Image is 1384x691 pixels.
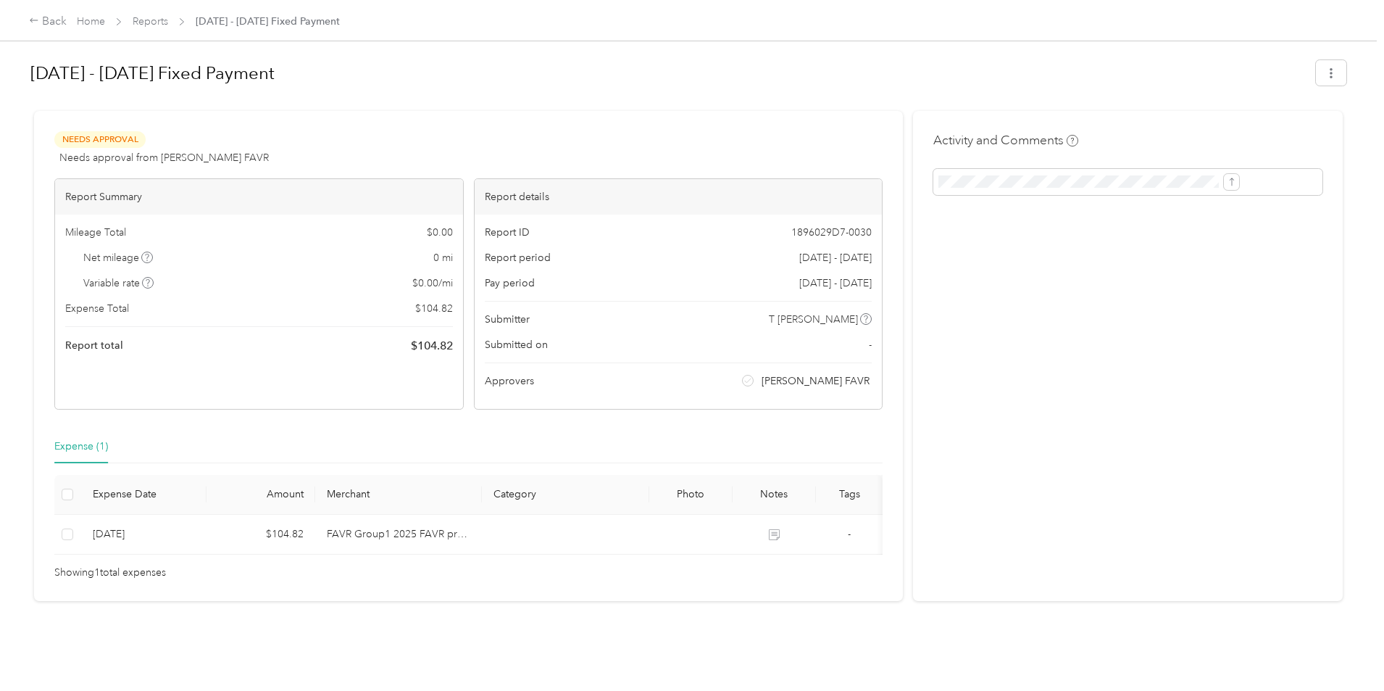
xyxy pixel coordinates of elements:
span: 0 mi [433,250,453,265]
span: [DATE] - [DATE] [799,276,872,291]
iframe: Everlance-gr Chat Button Frame [1303,610,1384,691]
span: Submitter [485,312,530,327]
span: Expense Total [65,301,129,316]
div: Back [29,13,67,30]
span: $ 0.00 [427,225,453,240]
span: Needs Approval [54,131,146,148]
span: Variable rate [83,276,154,291]
span: 1896029D7-0030 [791,225,872,240]
span: [DATE] - [DATE] [799,250,872,265]
span: Mileage Total [65,225,126,240]
span: - [869,337,872,352]
span: Submitted on [485,337,548,352]
span: Needs approval from [PERSON_NAME] FAVR [59,150,269,165]
span: Pay period [485,276,535,291]
span: Net mileage [83,250,154,265]
span: [PERSON_NAME] FAVR [762,373,870,389]
h4: Activity and Comments [933,131,1078,149]
td: $104.82 [207,515,315,555]
span: Approvers [485,373,534,389]
span: Report ID [485,225,530,240]
span: $ 104.82 [411,337,453,355]
span: - [848,528,851,540]
h1: Aug 16 - 31, 2025 Fixed Payment [30,56,1306,91]
td: FAVR Group1 2025 FAVR program [315,515,483,555]
th: Merchant [315,475,483,515]
div: Tags [828,488,871,500]
span: [DATE] - [DATE] Fixed Payment [196,14,340,29]
th: Notes [733,475,816,515]
span: Report total [65,338,123,353]
th: Category [482,475,649,515]
span: Showing 1 total expenses [54,565,166,581]
span: $ 0.00 / mi [412,276,453,291]
a: Reports [133,15,168,28]
th: Tags [816,475,883,515]
span: T [PERSON_NAME] [769,312,858,327]
td: 9-1-2025 [81,515,207,555]
div: Report details [475,179,883,215]
th: Expense Date [81,475,207,515]
div: Report Summary [55,179,463,215]
span: Report period [485,250,551,265]
td: - [816,515,883,555]
th: Amount [207,475,315,515]
th: Photo [649,475,733,515]
a: Home [77,15,105,28]
span: $ 104.82 [415,301,453,316]
div: Expense (1) [54,439,108,455]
